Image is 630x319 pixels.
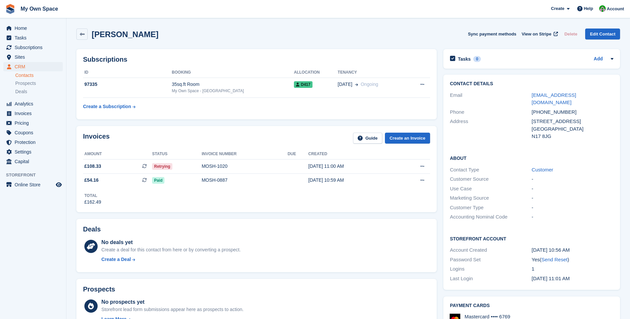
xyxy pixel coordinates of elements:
h2: Invoices [83,133,110,144]
a: menu [3,62,63,71]
span: ( ) [540,257,569,262]
div: Logins [450,265,532,273]
a: menu [3,157,63,166]
a: Create an Invoice [385,133,430,144]
h2: Subscriptions [83,56,430,63]
h2: Contact Details [450,81,613,87]
span: Analytics [15,99,54,108]
th: Booking [172,67,294,78]
button: Delete [562,29,580,39]
a: menu [3,52,63,62]
div: 35sq.ft Room [172,81,294,88]
th: Created [308,149,396,159]
span: Paid [152,177,164,184]
a: Contacts [15,72,63,79]
div: Yes [532,256,613,264]
div: Storefront lead form submissions appear here as prospects to action. [101,306,243,313]
a: My Own Space [18,3,61,14]
a: Send Reset [541,257,567,262]
div: Password Set [450,256,532,264]
a: Deals [15,88,63,95]
img: Paula Harris [599,5,606,12]
span: Retrying [152,163,172,170]
div: Total [84,193,101,199]
div: Create a deal for this contact from here or by converting a prospect. [101,246,240,253]
span: Deals [15,89,27,95]
a: View on Stripe [519,29,559,39]
div: - [532,185,613,193]
div: Email [450,92,532,106]
div: [STREET_ADDRESS] [532,118,613,125]
div: MOSH-1020 [202,163,288,170]
div: My Own Space - [GEOGRAPHIC_DATA] [172,88,294,94]
div: No prospects yet [101,298,243,306]
span: £54.16 [84,177,99,184]
div: - [532,213,613,221]
a: menu [3,99,63,108]
a: Add [594,55,603,63]
h2: Tasks [458,56,471,62]
a: menu [3,128,63,137]
a: menu [3,43,63,52]
img: stora-icon-8386f47178a22dfd0bd8f6a31ec36ba5ce8667c1dd55bd0f319d3a0aa187defe.svg [5,4,15,14]
a: Guide [353,133,382,144]
div: 1 [532,265,613,273]
div: Phone [450,108,532,116]
span: Pricing [15,118,54,128]
a: menu [3,180,63,189]
a: menu [3,138,63,147]
span: Help [584,5,593,12]
div: Customer Source [450,175,532,183]
h2: Deals [83,225,101,233]
span: Subscriptions [15,43,54,52]
span: £108.33 [84,163,101,170]
span: Ongoing [361,82,378,87]
button: Sync payment methods [468,29,516,39]
span: Account [607,6,624,12]
div: Accounting Nominal Code [450,213,532,221]
div: - [532,204,613,212]
a: [EMAIL_ADDRESS][DOMAIN_NAME] [532,92,576,105]
div: Contact Type [450,166,532,174]
span: D417 [294,81,313,88]
span: Create [551,5,564,12]
h2: Payment cards [450,303,613,308]
span: Capital [15,157,54,166]
a: menu [3,109,63,118]
span: Prospects [15,80,36,87]
div: 97335 [83,81,172,88]
th: Tenancy [338,67,406,78]
div: Create a Deal [101,256,131,263]
div: Last Login [450,275,532,283]
div: Create a Subscription [83,103,131,110]
div: £162.49 [84,199,101,206]
div: Account Created [450,246,532,254]
div: Address [450,118,532,140]
span: Coupons [15,128,54,137]
th: Invoice number [202,149,288,159]
div: - [532,175,613,183]
div: Marketing Source [450,194,532,202]
div: [DATE] 10:59 AM [308,177,396,184]
div: MOSH-0887 [202,177,288,184]
div: [DATE] 11:00 AM [308,163,396,170]
div: No deals yet [101,238,240,246]
th: Due [288,149,308,159]
div: [DATE] 10:56 AM [532,246,613,254]
div: N17 8JG [532,133,613,140]
span: Online Store [15,180,54,189]
h2: Prospects [83,286,115,293]
a: Prospects [15,80,63,87]
div: - [532,194,613,202]
a: Create a Subscription [83,100,135,113]
a: menu [3,33,63,42]
th: Status [152,149,202,159]
th: Amount [83,149,152,159]
span: CRM [15,62,54,71]
div: [GEOGRAPHIC_DATA] [532,125,613,133]
span: View on Stripe [522,31,551,37]
h2: About [450,155,613,161]
a: Create a Deal [101,256,240,263]
div: 0 [473,56,481,62]
span: Invoices [15,109,54,118]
